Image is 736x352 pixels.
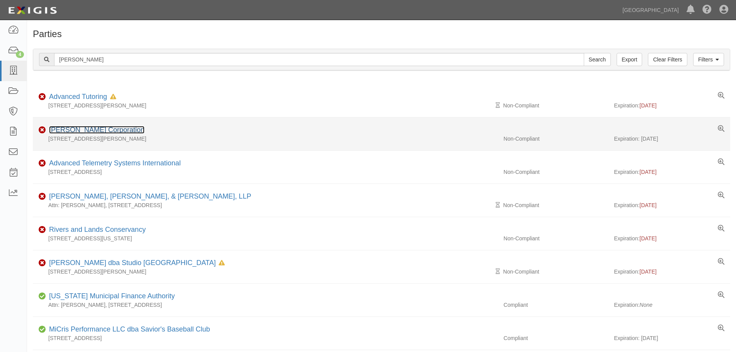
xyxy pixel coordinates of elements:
[33,168,498,176] div: [STREET_ADDRESS]
[54,53,584,66] input: Search
[46,125,144,135] div: Vance Corporation
[33,29,730,39] h1: Parties
[702,5,712,15] i: Help Center - Complianz
[498,201,614,209] div: Non-Compliant
[219,260,225,266] i: In Default since 10/09/2025
[49,226,146,233] a: Rivers and Lands Conservancy
[49,159,181,167] a: Advanced Telemetry Systems International
[718,192,724,199] a: View results summary
[46,291,175,301] div: California Municipal Finance Authority
[639,235,656,241] span: [DATE]
[49,93,107,100] a: Advanced Tutoring
[614,235,730,242] div: Expiration:
[39,294,46,299] i: Compliant
[718,258,724,266] a: View results summary
[639,202,656,208] span: [DATE]
[39,227,46,233] i: Non-Compliant
[639,169,656,175] span: [DATE]
[614,334,730,342] div: Expiration: [DATE]
[614,201,730,209] div: Expiration:
[639,302,652,308] i: None
[496,202,500,208] i: Pending Review
[46,92,116,102] div: Advanced Tutoring
[619,2,683,18] a: [GEOGRAPHIC_DATA]
[39,260,46,266] i: Non-Compliant
[614,301,730,309] div: Expiration:
[49,126,144,134] a: [PERSON_NAME] Corporation
[49,292,175,300] a: [US_STATE] Municipal Finance Authority
[46,325,210,335] div: MiCris Performance LLC dba Savior's Baseball Club
[498,268,614,275] div: Non-Compliant
[49,259,216,267] a: [PERSON_NAME] dba Studio [GEOGRAPHIC_DATA]
[49,192,251,200] a: [PERSON_NAME], [PERSON_NAME], & [PERSON_NAME], LLP
[584,53,611,66] input: Search
[46,258,225,268] div: Katherine Abrego Cortines dba Studio K Dance Center
[39,161,46,166] i: Non-Compliant
[614,135,730,143] div: Expiration: [DATE]
[498,168,614,176] div: Non-Compliant
[498,235,614,242] div: Non-Compliant
[614,268,730,275] div: Expiration:
[33,235,498,242] div: [STREET_ADDRESS][US_STATE]
[617,53,642,66] a: Export
[49,325,210,333] a: MiCris Performance LLC dba Savior's Baseball Club
[33,334,498,342] div: [STREET_ADDRESS]
[718,291,724,299] a: View results summary
[718,92,724,100] a: View results summary
[648,53,687,66] a: Clear Filters
[46,192,251,202] div: Lance, Soll, & Lunghard, LLP
[46,225,146,235] div: Rivers and Lands Conservancy
[498,135,614,143] div: Non-Compliant
[693,53,724,66] a: Filters
[614,168,730,176] div: Expiration:
[39,327,46,332] i: Compliant
[639,102,656,109] span: [DATE]
[33,268,498,275] div: [STREET_ADDRESS][PERSON_NAME]
[39,128,46,133] i: Non-Compliant
[718,158,724,166] a: View results summary
[718,325,724,332] a: View results summary
[718,225,724,233] a: View results summary
[33,102,498,109] div: [STREET_ADDRESS][PERSON_NAME]
[639,269,656,275] span: [DATE]
[16,51,24,58] div: 4
[46,158,181,168] div: Advanced Telemetry Systems International
[6,3,59,17] img: logo-5460c22ac91f19d4615b14bd174203de0afe785f0fc80cf4dbbc73dc1793850b.png
[718,125,724,133] a: View results summary
[39,194,46,199] i: Non-Compliant
[498,102,614,109] div: Non-Compliant
[110,94,116,100] i: In Default since 08/22/2025
[496,269,500,274] i: Pending Review
[498,334,614,342] div: Compliant
[33,201,498,209] div: Attn: [PERSON_NAME], [STREET_ADDRESS]
[498,301,614,309] div: Compliant
[496,103,500,108] i: Pending Review
[33,301,498,309] div: Attn: [PERSON_NAME], [STREET_ADDRESS]
[33,135,498,143] div: [STREET_ADDRESS][PERSON_NAME]
[39,94,46,100] i: Non-Compliant
[614,102,730,109] div: Expiration:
